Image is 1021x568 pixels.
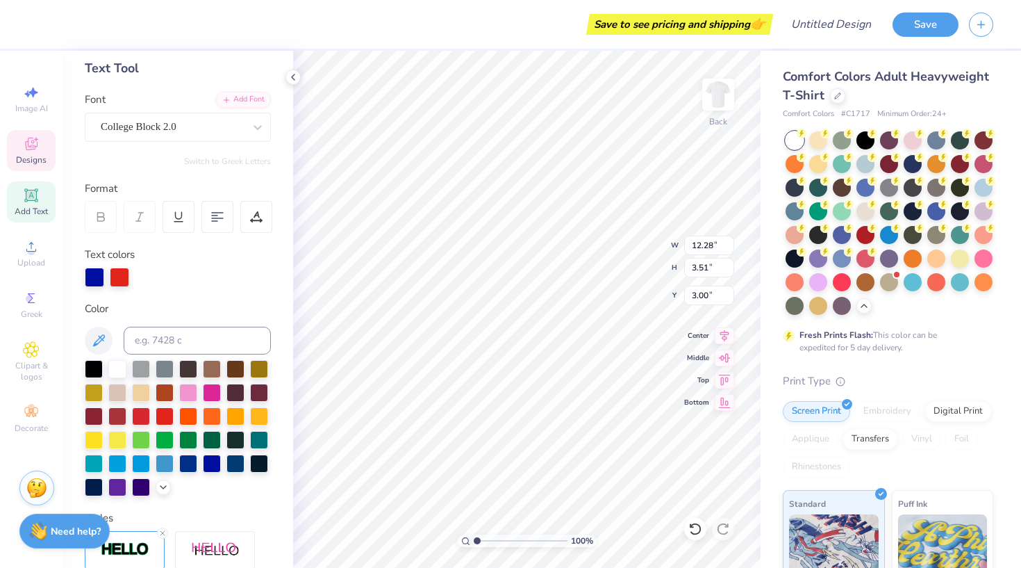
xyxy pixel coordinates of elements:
[216,92,271,108] div: Add Font
[799,329,970,354] div: This color can be expedited for 5 day delivery.
[783,457,850,478] div: Rhinestones
[783,68,989,104] span: Comfort Colors Adult Heavyweight T-Shirt
[15,423,48,434] span: Decorate
[704,81,732,108] img: Back
[924,401,992,422] div: Digital Print
[789,496,826,511] span: Standard
[184,156,271,167] button: Switch to Greek Letters
[902,429,941,450] div: Vinyl
[85,247,135,263] label: Text colors
[571,535,593,547] span: 100 %
[799,330,873,341] strong: Fresh Prints Flash:
[783,401,850,422] div: Screen Print
[684,398,709,407] span: Bottom
[783,429,838,450] div: Applique
[684,331,709,341] span: Center
[16,154,47,165] span: Designs
[7,360,56,382] span: Clipart & logos
[684,375,709,385] span: Top
[750,15,765,32] span: 👉
[841,108,870,120] span: # C1717
[15,206,48,217] span: Add Text
[709,115,727,128] div: Back
[783,373,993,389] div: Print Type
[854,401,920,422] div: Embroidery
[191,542,240,559] img: Shadow
[85,301,271,317] div: Color
[124,327,271,355] input: e.g. 7428 c
[51,525,101,538] strong: Need help?
[780,10,882,38] input: Untitled Design
[684,353,709,363] span: Middle
[21,309,42,320] span: Greek
[101,542,149,558] img: Stroke
[945,429,978,450] div: Foil
[842,429,898,450] div: Transfers
[85,510,271,526] div: Styles
[590,14,770,35] div: Save to see pricing and shipping
[15,103,48,114] span: Image AI
[877,108,947,120] span: Minimum Order: 24 +
[898,496,927,511] span: Puff Ink
[85,59,271,78] div: Text Tool
[17,257,45,268] span: Upload
[85,181,272,197] div: Format
[85,92,106,108] label: Font
[783,108,834,120] span: Comfort Colors
[893,13,958,37] button: Save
